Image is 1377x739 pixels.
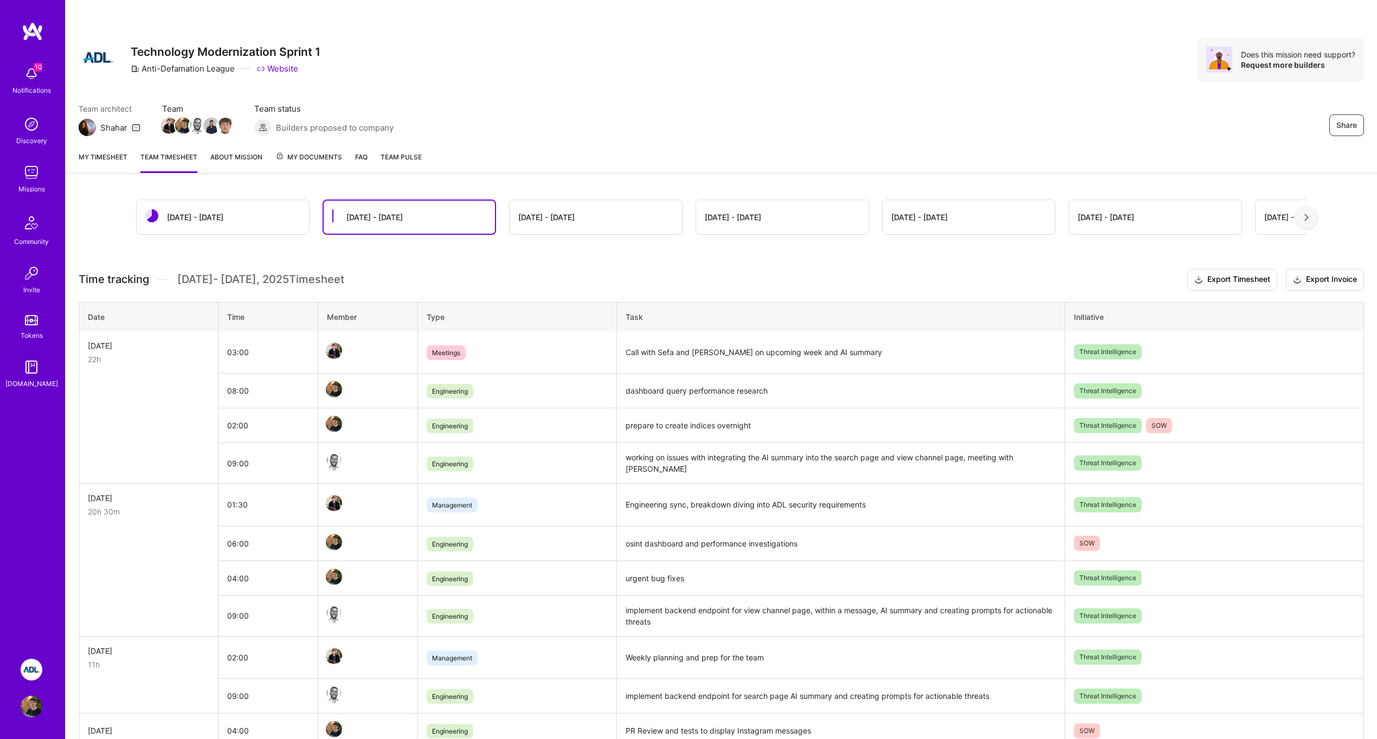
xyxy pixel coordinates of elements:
[1074,689,1142,704] span: Threat Intelligence
[427,651,478,665] span: Management
[88,354,209,365] div: 22h
[327,605,341,624] a: Team Member Avatar
[210,151,262,173] a: About Mission
[175,118,191,134] img: Team Member Avatar
[327,415,341,433] a: Team Member Avatar
[131,65,139,73] i: icon CompanyGray
[177,273,344,286] span: [DATE] - [DATE] , 2025 Timesheet
[1146,418,1172,433] span: SOW
[327,342,341,360] a: Team Member Avatar
[131,63,235,74] div: Anti-Defamation League
[1074,497,1142,512] span: Threat Intelligence
[427,384,473,399] span: Engineering
[218,117,233,135] a: Team Member Avatar
[167,211,223,223] div: [DATE] - [DATE]
[21,262,42,284] img: Invite
[427,457,473,471] span: Engineering
[327,494,341,512] a: Team Member Avatar
[88,645,209,657] div: [DATE]
[427,498,478,512] span: Management
[1241,49,1355,60] div: Does this mission need support?
[327,533,341,551] a: Team Member Avatar
[189,118,205,134] img: Team Member Avatar
[1074,418,1142,433] span: Threat Intelligence
[79,119,96,136] img: Team Architect
[327,720,341,738] a: Team Member Avatar
[16,135,47,146] div: Discovery
[617,484,1065,526] td: Engineering sync, breakdown diving into ADL security requirements
[1074,608,1142,624] span: Threat Intelligence
[88,340,209,351] div: [DATE]
[427,345,466,360] span: Meetings
[1304,214,1309,221] img: right
[145,209,158,222] img: status icon
[21,659,42,680] img: ADL: Technology Modernization Sprint 1
[218,374,318,408] td: 08:00
[88,492,209,504] div: [DATE]
[327,647,341,665] a: Team Member Avatar
[254,119,272,136] img: Builders proposed to company
[617,408,1065,443] td: prepare to create indices overnight
[1074,536,1100,551] span: SOW
[218,484,318,526] td: 01:30
[190,117,204,135] a: Team Member Avatar
[218,408,318,443] td: 02:00
[275,151,342,163] span: My Documents
[5,378,58,389] div: [DOMAIN_NAME]
[79,151,127,173] a: My timesheet
[21,330,43,341] div: Tokens
[1194,274,1203,286] i: icon Download
[18,696,45,717] a: User Avatar
[327,380,341,399] a: Team Member Avatar
[326,606,342,622] img: Team Member Avatar
[218,561,318,595] td: 04:00
[79,103,140,114] span: Team architect
[21,63,42,85] img: bell
[21,113,42,135] img: discovery
[218,302,318,331] th: Time
[140,151,197,173] a: Team timesheet
[326,721,342,737] img: Team Member Avatar
[22,22,43,41] img: logo
[617,331,1065,374] td: Call with Sefa and [PERSON_NAME] on upcoming week and AI summary
[218,526,318,561] td: 06:00
[275,151,342,173] a: My Documents
[79,302,218,331] th: Date
[427,609,473,624] span: Engineering
[12,85,51,96] div: Notifications
[427,419,473,433] span: Engineering
[617,302,1065,331] th: Task
[218,443,318,484] td: 09:00
[1078,211,1134,223] div: [DATE] - [DATE]
[327,568,341,586] a: Team Member Avatar
[1074,344,1142,359] span: Threat Intelligence
[427,724,473,738] span: Engineering
[326,454,342,470] img: Team Member Avatar
[427,537,473,551] span: Engineering
[327,453,341,471] a: Team Member Avatar
[617,526,1065,561] td: osint dashboard and performance investigations
[1074,650,1142,665] span: Threat Intelligence
[1187,269,1277,291] button: Export Timesheet
[381,153,422,161] span: Team Pulse
[18,659,45,680] a: ADL: Technology Modernization Sprint 1
[23,284,40,295] div: Invite
[327,685,341,704] a: Team Member Avatar
[218,636,318,679] td: 02:00
[1241,60,1355,70] div: Request more builders
[355,151,368,173] a: FAQ
[1074,570,1142,586] span: Threat Intelligence
[1074,383,1142,399] span: Threat Intelligence
[326,648,342,664] img: Team Member Avatar
[88,506,209,517] div: 20h 30m
[1065,302,1363,331] th: Initiative
[132,123,140,132] i: icon Mail
[617,374,1065,408] td: dashboard query performance research
[217,118,234,134] img: Team Member Avatar
[203,118,220,134] img: Team Member Avatar
[21,696,42,717] img: User Avatar
[18,183,45,195] div: Missions
[617,636,1065,679] td: Weekly planning and prep for the team
[1264,211,1321,223] div: [DATE] - [DATE]
[218,679,318,714] td: 09:00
